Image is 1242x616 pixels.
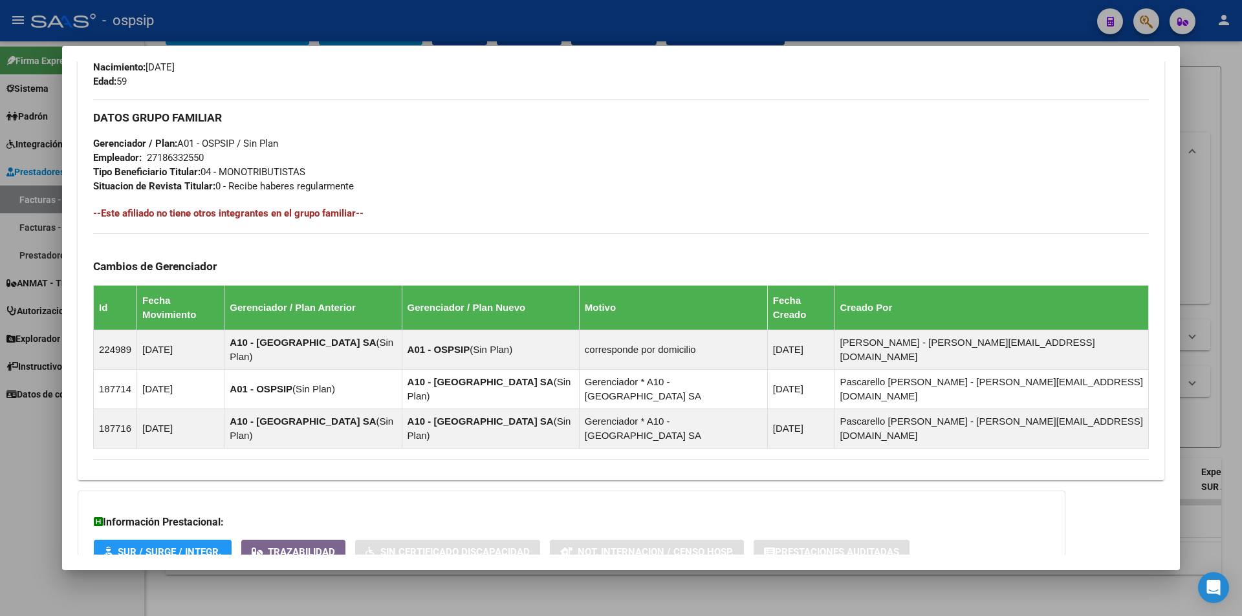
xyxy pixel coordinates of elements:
[93,180,354,192] span: 0 - Recibe haberes regularmente
[230,416,393,441] span: Sin Plan
[93,152,142,164] strong: Empleador:
[579,285,767,330] th: Motivo
[834,285,1149,330] th: Creado Por
[137,409,224,448] td: [DATE]
[241,540,345,564] button: Trazabilidad
[93,76,127,87] span: 59
[380,546,530,558] span: Sin Certificado Discapacidad
[230,416,376,427] strong: A10 - [GEOGRAPHIC_DATA] SA
[834,409,1149,448] td: Pascarello [PERSON_NAME] - [PERSON_NAME][EMAIL_ADDRESS][DOMAIN_NAME]
[355,540,540,564] button: Sin Certificado Discapacidad
[408,376,571,401] span: Sin Plan
[94,540,232,564] button: SUR / SURGE / INTEGR.
[93,76,116,87] strong: Edad:
[408,416,554,427] strong: A10 - [GEOGRAPHIC_DATA] SA
[408,416,571,441] span: Sin Plan
[137,330,224,369] td: [DATE]
[147,151,204,165] div: 27186332550
[402,409,579,448] td: ( )
[579,409,767,448] td: Gerenciador * A10 - [GEOGRAPHIC_DATA] SA
[93,111,1149,125] h3: DATOS GRUPO FAMILIAR
[775,546,899,558] span: Prestaciones Auditadas
[834,330,1149,369] td: [PERSON_NAME] - [PERSON_NAME][EMAIL_ADDRESS][DOMAIN_NAME]
[94,285,137,330] th: Id
[579,330,767,369] td: corresponde por domicilio
[93,138,177,149] strong: Gerenciador / Plan:
[224,409,402,448] td: ( )
[224,369,402,409] td: ( )
[224,330,402,369] td: ( )
[93,61,146,73] strong: Nacimiento:
[93,166,305,178] span: 04 - MONOTRIBUTISTAS
[93,61,175,73] span: [DATE]
[93,166,201,178] strong: Tipo Beneficiario Titular:
[118,546,221,558] span: SUR / SURGE / INTEGR.
[1198,572,1229,603] div: Open Intercom Messenger
[834,369,1149,409] td: Pascarello [PERSON_NAME] - [PERSON_NAME][EMAIL_ADDRESS][DOMAIN_NAME]
[230,337,393,362] span: Sin Plan
[767,409,834,448] td: [DATE]
[767,330,834,369] td: [DATE]
[224,285,402,330] th: Gerenciador / Plan Anterior
[408,344,470,355] strong: A01 - OSPSIP
[579,369,767,409] td: Gerenciador * A10 - [GEOGRAPHIC_DATA] SA
[767,369,834,409] td: [DATE]
[408,376,554,387] strong: A10 - [GEOGRAPHIC_DATA] SA
[94,515,1049,530] h3: Información Prestacional:
[137,285,224,330] th: Fecha Movimiento
[137,369,224,409] td: [DATE]
[230,337,376,348] strong: A10 - [GEOGRAPHIC_DATA] SA
[93,138,278,149] span: A01 - OSPSIP / Sin Plan
[93,180,215,192] strong: Situacion de Revista Titular:
[550,540,744,564] button: Not. Internacion / Censo Hosp.
[230,383,292,394] strong: A01 - OSPSIP
[296,383,332,394] span: Sin Plan
[93,206,1149,220] h4: --Este afiliado no tiene otros integrantes en el grupo familiar--
[94,330,137,369] td: 224989
[268,546,335,558] span: Trazabilidad
[402,330,579,369] td: ( )
[402,369,579,409] td: ( )
[94,369,137,409] td: 187714
[754,540,910,564] button: Prestaciones Auditadas
[578,546,734,558] span: Not. Internacion / Censo Hosp.
[93,259,1149,273] h3: Cambios de Gerenciador
[473,344,509,355] span: Sin Plan
[767,285,834,330] th: Fecha Creado
[94,409,137,448] td: 187716
[402,285,579,330] th: Gerenciador / Plan Nuevo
